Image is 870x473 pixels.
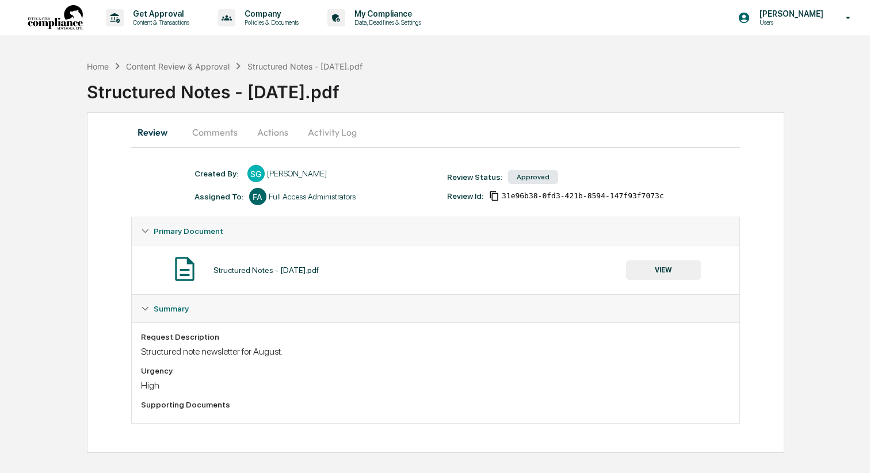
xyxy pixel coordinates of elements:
div: Full Access Administrators [269,192,356,201]
div: secondary tabs example [131,118,740,146]
div: Summary [132,295,739,322]
div: FA [249,188,266,205]
span: Primary Document [154,226,223,236]
div: Created By: ‎ ‎ [194,169,242,178]
button: VIEW [626,260,701,280]
div: High [141,380,730,391]
p: Users [750,18,829,26]
p: Company [235,9,304,18]
button: Activity Log [299,118,366,146]
div: Urgency [141,366,730,375]
div: Structured Notes - [DATE].pdf [87,72,870,102]
button: Review [131,118,183,146]
span: Summary [154,304,189,313]
p: Policies & Documents [235,18,304,26]
button: Comments [183,118,247,146]
div: Primary Document [132,245,739,294]
img: logo [28,5,83,31]
p: [PERSON_NAME] [750,9,829,18]
iframe: Open customer support [833,435,864,466]
p: My Compliance [345,9,427,18]
p: Get Approval [124,9,195,18]
button: Actions [247,118,299,146]
p: Content & Transactions [124,18,195,26]
div: Structured Notes - [DATE].pdf [247,61,362,71]
div: Approved [508,170,558,184]
div: [PERSON_NAME] [267,169,327,178]
div: Structured Notes - [DATE].pdf [213,266,319,275]
div: Assigned To: [194,192,243,201]
p: Data, Deadlines & Settings [345,18,427,26]
div: Review Status: [447,172,502,182]
div: Content Review & Approval [126,61,230,71]
div: Summary [132,322,739,423]
div: Review Id: [447,191,483,201]
div: SG [247,165,265,182]
span: Copy Id [489,191,499,201]
img: Document Icon [170,255,199,283]
div: Request Description [141,332,730,341]
div: Home [87,61,109,71]
div: Primary Document [132,217,739,245]
div: Supporting Documents [141,400,730,409]
span: 31e96b38-0fd3-421b-8594-147f93f7073c [502,191,664,201]
div: Structured note newsletter for August. [141,346,730,357]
